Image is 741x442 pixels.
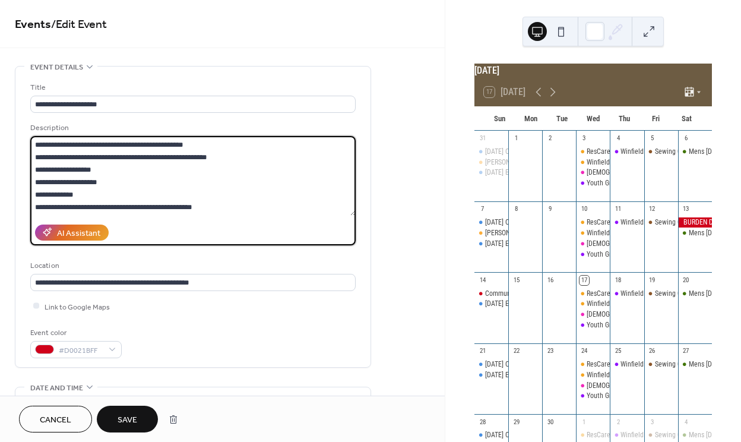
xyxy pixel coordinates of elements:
div: 2 [613,418,622,427]
div: [DATE] [474,64,712,78]
div: [DEMOGRAPHIC_DATA] [DEMOGRAPHIC_DATA] Study [587,381,737,391]
div: Sunday Evening Worship [474,168,508,178]
div: AI Assistant [57,227,100,239]
a: Cancel [19,406,92,432]
span: #D0021BFF [59,344,103,356]
div: 19 [648,276,657,285]
div: 20 [682,276,691,285]
div: Sewing Group [644,430,678,440]
div: [DEMOGRAPHIC_DATA] [DEMOGRAPHIC_DATA] Study [587,168,737,178]
div: 2 [546,134,555,143]
div: Sunday Evening Worship [474,239,508,249]
div: [DATE] Evening Worship [485,299,553,309]
span: Cancel [40,414,71,427]
div: Winfield Bible Study [610,289,644,299]
div: 3 [648,418,657,427]
span: Save [118,414,137,427]
div: [DATE] Classes/Service [485,359,551,370]
div: Youth Groups [576,178,610,188]
div: ResCare Assisted Living Ministry Outreach [587,217,709,228]
div: [DATE] Evening Worship [485,168,553,178]
div: 16 [546,276,555,285]
div: Winfield Bible Study [610,359,644,370]
div: Event color [30,327,119,339]
div: Mens Bible Study [678,289,712,299]
div: Sewing Group [655,147,695,157]
div: Sunday Classes/Service [474,217,508,228]
div: Mens Bible Study [678,430,712,440]
div: Winfield Assisted Living Ministry Outreach [587,370,708,380]
div: ResCare Assisted Living Ministry Outreach [576,289,610,299]
div: 1 [512,134,521,143]
span: Date and time [30,382,83,394]
div: Sewing Group [655,289,695,299]
div: 12 [648,205,657,214]
div: Youth Groups [576,391,610,401]
div: 27 [682,347,691,356]
div: [DATE] Evening Worship [485,370,553,380]
div: Winfield Bible Study [610,147,644,157]
div: 3 [579,134,588,143]
div: Winfield [DEMOGRAPHIC_DATA] Study [620,359,729,370]
div: Maria Court Ministry Outreach [474,228,508,238]
div: Mens Bible Study [678,359,712,370]
div: 30 [546,418,555,427]
div: Winfield Assisted Living Ministry Outreach [587,228,708,238]
div: 5 [648,134,657,143]
span: Link to Google Maps [45,301,110,313]
div: Winfield Assisted Living Ministry Outreach [587,157,708,168]
div: Youth Groups [587,178,625,188]
div: ResCare Assisted Living Ministry Outreach [587,359,709,370]
div: Youth Groups [576,320,610,330]
div: Maria Court Ministry Outreach [474,157,508,168]
div: 8 [512,205,521,214]
div: [DATE] Classes/Service [485,430,551,440]
div: ResCare Assisted Living Ministry Outreach [576,430,610,440]
div: Description [30,122,353,134]
div: Winfield Assisted Living Ministry Outreach [576,157,610,168]
div: Sewing Group [655,359,695,370]
div: 11 [613,205,622,214]
a: Events [15,13,51,36]
div: Fri [640,107,672,131]
div: Location [30,260,353,272]
button: Save [97,406,158,432]
div: Sat [671,107,702,131]
div: Ladies Bible Study [576,381,610,391]
div: 4 [682,418,691,427]
div: Youth Groups [587,250,625,260]
div: ResCare Assisted Living Ministry Outreach [576,147,610,157]
div: [PERSON_NAME] Court Ministry Outreach [485,157,603,168]
div: Sunday Classes/Service [474,147,508,157]
div: Tue [546,107,578,131]
div: [DEMOGRAPHIC_DATA] [DEMOGRAPHIC_DATA] Study [587,239,737,249]
div: Sewing Group [644,217,678,228]
div: 24 [579,347,588,356]
div: 23 [546,347,555,356]
div: Wed [578,107,609,131]
span: Event details [30,61,83,74]
div: [DATE] Classes/Service [485,147,551,157]
div: Community [DEMOGRAPHIC_DATA] Service & Potluck [485,289,638,299]
div: Ladies Bible Study [576,310,610,320]
span: / Edit Event [51,13,107,36]
button: AI Assistant [35,225,109,241]
div: Mon [515,107,546,131]
div: Winfield Bible Study [610,217,644,228]
div: Sunday Classes/Service [474,430,508,440]
div: Winfield Assisted Living Ministry Outreach [576,228,610,238]
div: BURDEN DAYZ OUTREACH [678,217,712,228]
div: Youth Groups [576,250,610,260]
div: ResCare Assisted Living Ministry Outreach [587,289,709,299]
div: Winfield [DEMOGRAPHIC_DATA] Study [620,289,729,299]
div: Sunday Evening Worship [474,370,508,380]
div: Sewing Group [655,217,695,228]
div: Mens Bible Study [678,147,712,157]
div: Thu [609,107,640,131]
div: [PERSON_NAME] Court Ministry Outreach [485,228,603,238]
div: Winfield Assisted Living Ministry Outreach [576,299,610,309]
div: Youth Groups [587,320,625,330]
div: Sewing Group [644,289,678,299]
div: Winfield Assisted Living Ministry Outreach [587,299,708,309]
div: 14 [478,276,487,285]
